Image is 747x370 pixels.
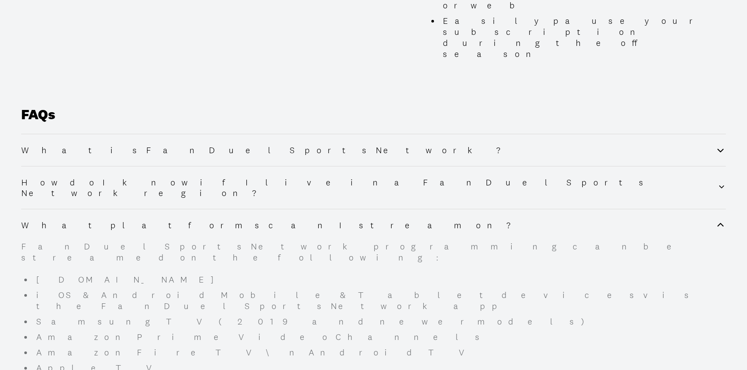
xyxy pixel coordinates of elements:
[21,145,517,155] h2: What is FanDuel Sports Network?
[21,106,726,134] h1: FAQs
[33,347,726,358] li: Amazon Fire TV\nAndroid TV
[33,274,726,285] li: [DOMAIN_NAME]
[21,220,527,230] h2: What platforms can I stream on?
[33,316,726,327] li: Samsung TV (2019 and newer models)
[440,15,715,60] li: Easily pause your subscription during the off season
[21,241,726,263] p: FanDuel Sports Network programming can be streamed on the following:
[33,290,726,312] li: iOS & Android Mobile & Tablet devices vis the FanDuel Sports Network app
[33,332,726,343] li: Amazon Prime Video Channels
[21,177,717,198] h2: How do I know if I live in a FanDuel Sports Network region?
